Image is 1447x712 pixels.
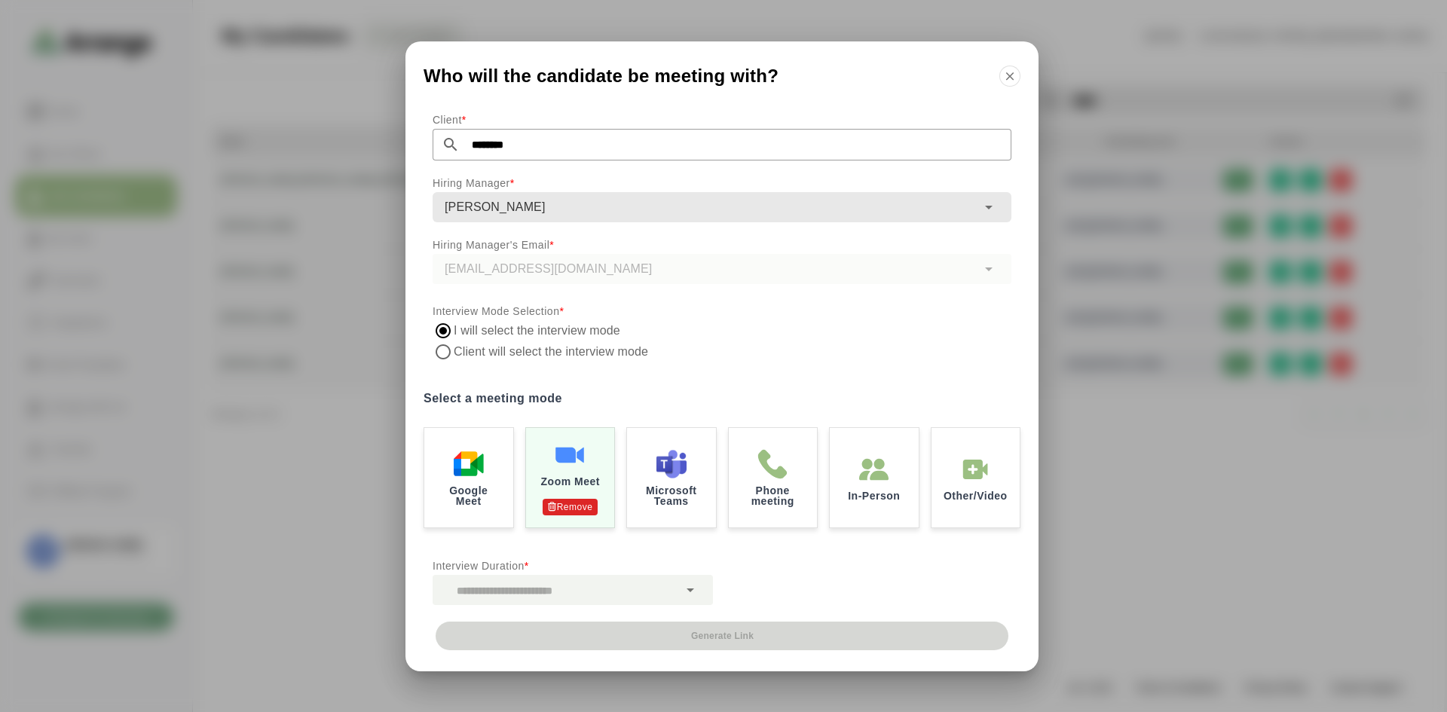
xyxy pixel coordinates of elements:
p: Hiring Manager's Email [433,236,1011,254]
img: In-Person [859,454,889,484]
p: Phone meeting [741,485,806,506]
p: Interview Mode Selection [433,302,1011,320]
p: Remove Authentication [543,499,598,515]
p: Interview Duration [433,557,713,575]
label: Client will select the interview mode [454,341,651,362]
p: Client [433,111,1011,129]
p: In-Person [848,490,900,501]
img: In-Person [960,454,990,484]
p: Zoom Meet [540,476,599,487]
p: Microsoft Teams [639,485,704,506]
img: Microsoft Teams [656,449,687,479]
p: Hiring Manager [433,174,1011,192]
img: Google Meet [454,449,484,479]
label: I will select the interview mode [454,320,621,341]
p: Other/Video [944,490,1008,501]
label: Select a meeting mode [424,388,1020,409]
img: Zoom Meet [555,440,585,470]
span: Who will the candidate be meeting with? [424,67,779,85]
img: Phone meeting [757,449,788,479]
p: Google Meet [436,485,501,506]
